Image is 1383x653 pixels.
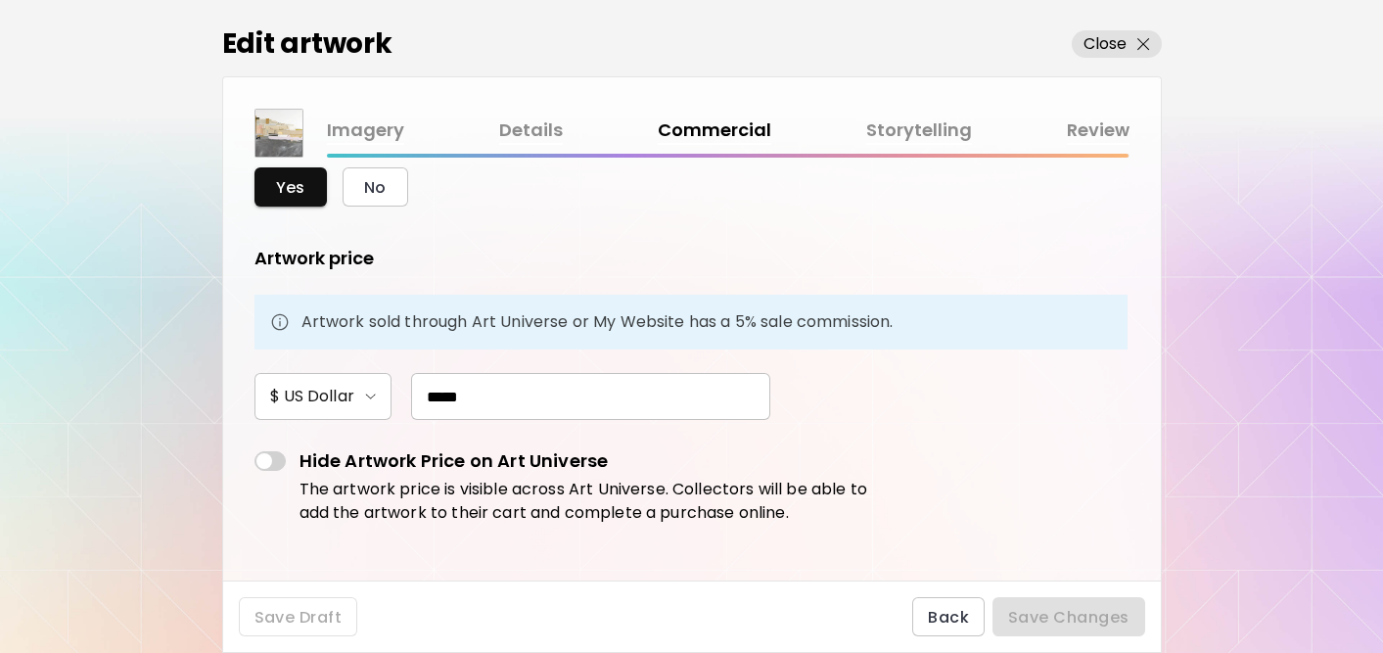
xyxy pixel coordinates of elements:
h6: $ US Dollar [270,385,354,408]
a: Details [499,117,563,145]
h5: Artwork price [254,246,374,271]
img: thumbnail [255,110,302,157]
p: Artwork sold through Art Universe or My Website has a 5% sale commission. [301,310,894,334]
a: Storytelling [866,117,972,145]
button: Yes [254,167,327,207]
a: Review [1067,117,1129,145]
span: Yes [276,177,305,198]
button: $ US Dollar [254,373,392,420]
img: info [270,312,290,332]
button: No [343,167,408,207]
a: Imagery [327,117,404,145]
span: Back [928,607,969,628]
button: Back [912,597,985,636]
span: No [364,177,387,198]
p: Hide Artwork Price on Art Universe [300,447,609,474]
p: The artwork price is visible across Art Universe. Collectors will be able to add the artwork to t... [300,478,881,525]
